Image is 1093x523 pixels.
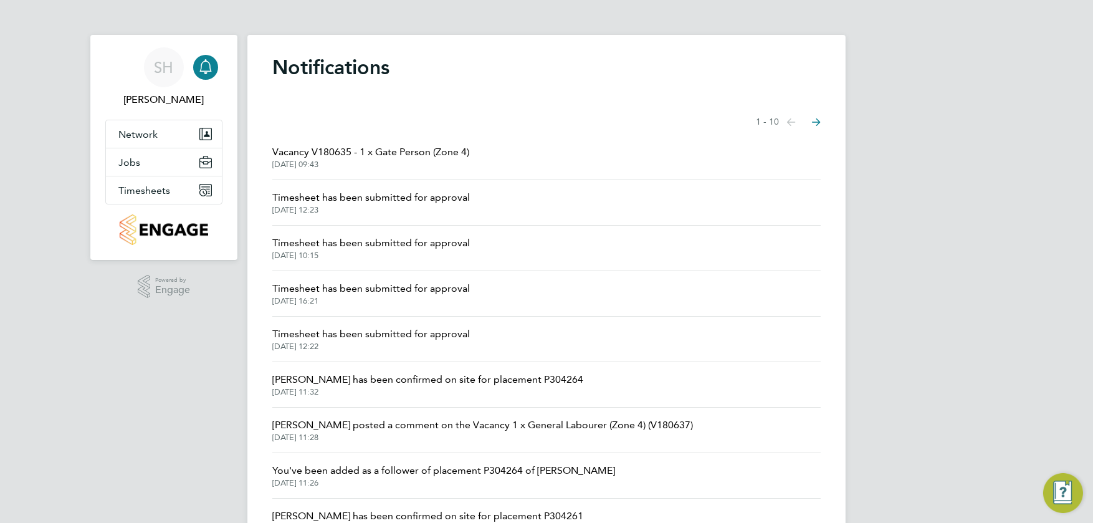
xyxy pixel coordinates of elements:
[272,236,470,251] span: Timesheet has been submitted for approval
[272,251,470,261] span: [DATE] 10:15
[105,214,222,245] a: Go to home page
[272,478,615,488] span: [DATE] 11:26
[155,285,190,295] span: Engage
[272,372,583,387] span: [PERSON_NAME] has been confirmed on site for placement P304264
[272,281,470,306] a: Timesheet has been submitted for approval[DATE] 16:21
[106,176,222,204] button: Timesheets
[272,327,470,342] span: Timesheet has been submitted for approval
[155,59,174,75] span: SH
[272,433,693,443] span: [DATE] 11:28
[106,120,222,148] button: Network
[120,214,208,245] img: countryside-properties-logo-retina.png
[272,236,470,261] a: Timesheet has been submitted for approval[DATE] 10:15
[756,116,779,128] span: 1 - 10
[272,160,469,170] span: [DATE] 09:43
[272,145,469,170] a: Vacancy V180635 - 1 x Gate Person (Zone 4)[DATE] 09:43
[105,92,222,107] span: Stephen Harrison
[272,145,469,160] span: Vacancy V180635 - 1 x Gate Person (Zone 4)
[272,205,470,215] span: [DATE] 12:23
[118,185,170,196] span: Timesheets
[138,275,191,299] a: Powered byEngage
[272,281,470,296] span: Timesheet has been submitted for approval
[272,327,470,352] a: Timesheet has been submitted for approval[DATE] 12:22
[118,128,158,140] span: Network
[1043,473,1083,513] button: Engage Resource Center
[272,463,615,488] a: You've been added as a follower of placement P304264 of [PERSON_NAME][DATE] 11:26
[155,275,190,285] span: Powered by
[272,418,693,443] a: [PERSON_NAME] posted a comment on the Vacancy 1 x General Labourer (Zone 4) (V180637)[DATE] 11:28
[272,190,470,215] a: Timesheet has been submitted for approval[DATE] 12:23
[272,296,470,306] span: [DATE] 16:21
[272,387,583,397] span: [DATE] 11:32
[105,47,222,107] a: SH[PERSON_NAME]
[272,418,693,433] span: [PERSON_NAME] posted a comment on the Vacancy 1 x General Labourer (Zone 4) (V180637)
[272,372,583,397] a: [PERSON_NAME] has been confirmed on site for placement P304264[DATE] 11:32
[272,55,821,80] h1: Notifications
[272,342,470,352] span: [DATE] 12:22
[756,110,821,135] nav: Select page of notifications list
[272,463,615,478] span: You've been added as a follower of placement P304264 of [PERSON_NAME]
[90,35,237,260] nav: Main navigation
[272,190,470,205] span: Timesheet has been submitted for approval
[118,156,140,168] span: Jobs
[106,148,222,176] button: Jobs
